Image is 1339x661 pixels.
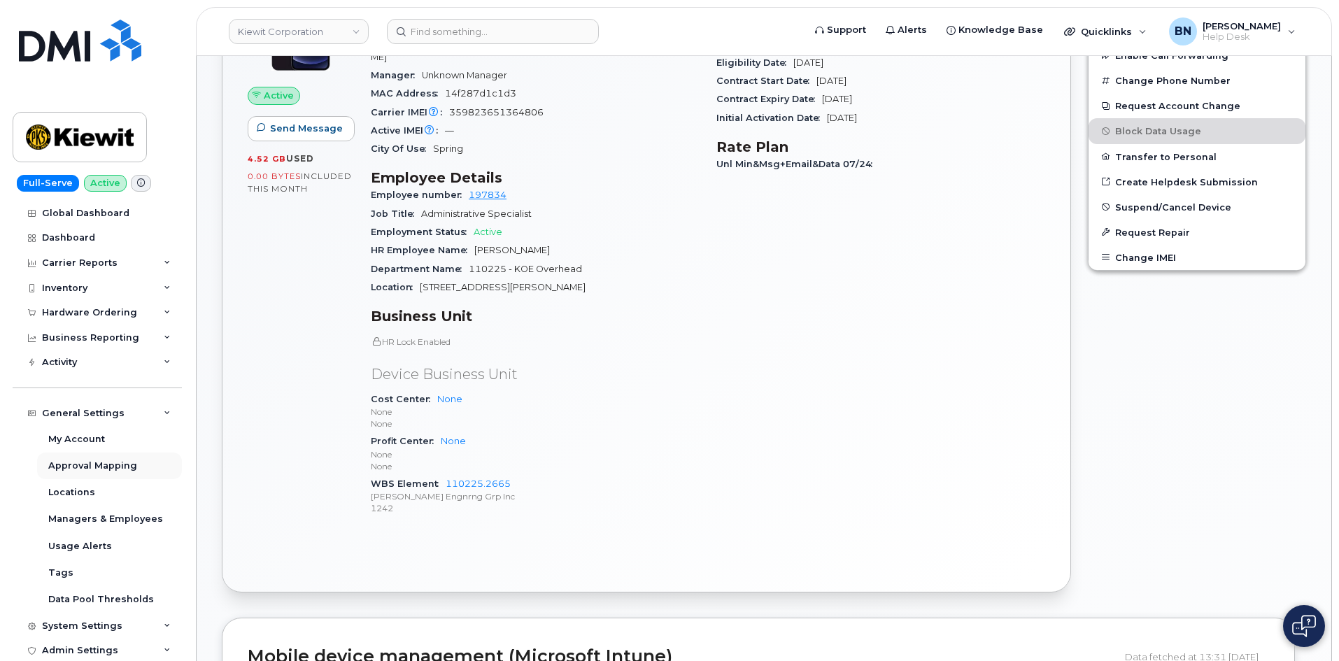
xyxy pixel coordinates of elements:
[805,16,876,44] a: Support
[371,336,700,348] p: HR Lock Enabled
[937,16,1053,44] a: Knowledge Base
[371,264,469,274] span: Department Name
[371,125,445,136] span: Active IMEI
[716,159,879,169] span: Unl Min&Msg+Email&Data 07/24
[445,88,516,99] span: 14f287d1c1d3
[898,23,927,37] span: Alerts
[1089,169,1305,194] a: Create Helpdesk Submission
[371,169,700,186] h3: Employee Details
[371,70,422,80] span: Manager
[958,23,1043,37] span: Knowledge Base
[1054,17,1156,45] div: Quicklinks
[371,418,700,429] p: None
[1089,194,1305,220] button: Suspend/Cancel Device
[371,282,420,292] span: Location
[793,57,823,68] span: [DATE]
[248,116,355,141] button: Send Message
[248,154,286,164] span: 4.52 GB
[441,436,466,446] a: None
[1081,26,1132,37] span: Quicklinks
[474,245,550,255] span: [PERSON_NAME]
[1203,20,1281,31] span: [PERSON_NAME]
[371,227,474,237] span: Employment Status
[387,19,599,44] input: Find something...
[876,16,937,44] a: Alerts
[270,122,343,135] span: Send Message
[248,171,301,181] span: 0.00 Bytes
[1175,23,1191,40] span: BN
[716,94,822,104] span: Contract Expiry Date
[1089,68,1305,93] button: Change Phone Number
[816,76,846,86] span: [DATE]
[371,406,700,418] p: None
[822,94,852,104] span: [DATE]
[1115,50,1228,61] span: Enable Call Forwarding
[469,190,506,200] a: 197834
[716,138,1045,155] h3: Rate Plan
[446,478,511,489] a: 110225.2665
[371,490,700,502] p: [PERSON_NAME] Engnrng Grp Inc
[474,227,502,237] span: Active
[371,394,437,404] span: Cost Center
[1159,17,1305,45] div: Brandon Niehaus
[445,125,454,136] span: —
[420,282,586,292] span: [STREET_ADDRESS][PERSON_NAME]
[449,107,544,118] span: 359823651364806
[371,502,700,514] p: 1242
[422,70,507,80] span: Unknown Manager
[286,153,314,164] span: used
[421,208,532,219] span: Administrative Specialist
[1089,144,1305,169] button: Transfer to Personal
[716,76,816,86] span: Contract Start Date
[371,38,699,62] span: [EMAIL_ADDRESS][PERSON_NAME][PERSON_NAME][DOMAIN_NAME]
[371,208,421,219] span: Job Title
[1089,118,1305,143] button: Block Data Usage
[1203,31,1281,43] span: Help Desk
[716,113,827,123] span: Initial Activation Date
[371,436,441,446] span: Profit Center
[1292,615,1316,637] img: Open chat
[371,364,700,385] p: Device Business Unit
[264,89,294,102] span: Active
[827,113,857,123] span: [DATE]
[433,143,463,154] span: Spring
[371,143,433,154] span: City Of Use
[716,57,793,68] span: Eligibility Date
[371,107,449,118] span: Carrier IMEI
[371,478,446,489] span: WBS Element
[371,308,700,325] h3: Business Unit
[1089,220,1305,245] button: Request Repair
[1089,245,1305,270] button: Change IMEI
[371,88,445,99] span: MAC Address
[1115,201,1231,212] span: Suspend/Cancel Device
[827,23,866,37] span: Support
[229,19,369,44] a: Kiewit Corporation
[469,264,582,274] span: 110225 - KOE Overhead
[1089,93,1305,118] button: Request Account Change
[371,448,700,460] p: None
[371,460,700,472] p: None
[371,245,474,255] span: HR Employee Name
[248,171,352,194] span: included this month
[371,190,469,200] span: Employee number
[437,394,462,404] a: None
